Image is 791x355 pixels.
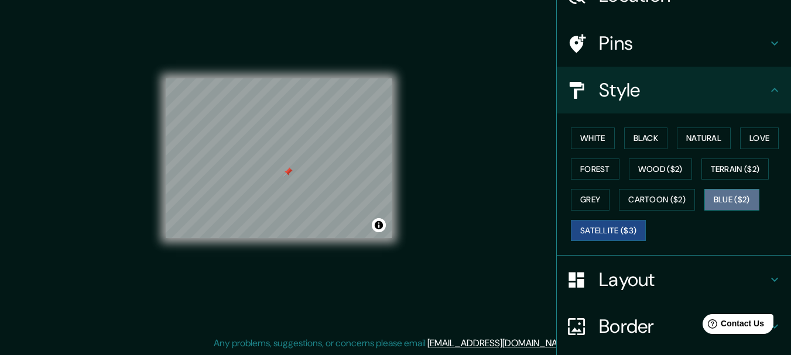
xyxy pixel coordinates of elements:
a: [EMAIL_ADDRESS][DOMAIN_NAME] [427,337,572,349]
p: Any problems, suggestions, or concerns please email . [214,336,574,350]
div: Style [557,67,791,113]
h4: Pins [599,32,768,55]
button: Wood ($2) [629,158,692,180]
canvas: Map [166,78,392,238]
button: Terrain ($2) [701,158,769,180]
div: Pins [557,20,791,67]
h4: Layout [599,268,768,291]
button: Satellite ($3) [571,220,646,242]
button: Forest [571,158,619,180]
button: Grey [571,189,609,211]
button: Toggle attribution [372,218,386,232]
iframe: Help widget launcher [687,309,778,342]
button: Cartoon ($2) [619,189,695,211]
button: Black [624,127,668,149]
button: Blue ($2) [704,189,759,211]
h4: Border [599,315,768,338]
button: Natural [677,127,731,149]
h4: Style [599,78,768,102]
button: Love [740,127,779,149]
button: White [571,127,615,149]
div: Border [557,303,791,350]
div: Layout [557,256,791,303]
